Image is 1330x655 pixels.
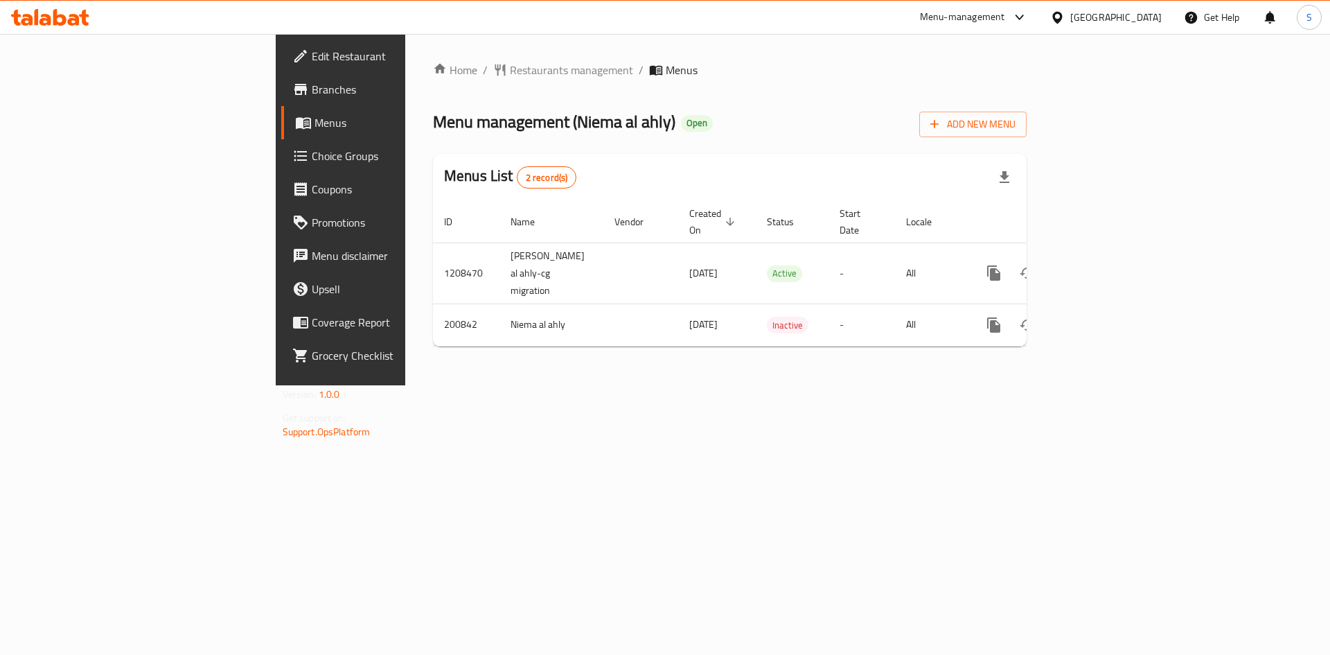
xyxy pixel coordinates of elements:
span: Coupons [312,181,487,198]
th: Actions [966,201,1121,243]
button: Change Status [1011,308,1044,342]
a: Coupons [281,173,498,206]
li: / [639,62,644,78]
span: Restaurants management [510,62,633,78]
span: S [1306,10,1312,25]
span: Created On [689,205,739,238]
div: Menu-management [920,9,1005,26]
a: Restaurants management [493,62,633,78]
a: Upsell [281,272,498,306]
span: Menus [666,62,698,78]
span: Menu disclaimer [312,247,487,264]
span: Branches [312,81,487,98]
a: Branches [281,73,498,106]
a: Promotions [281,206,498,239]
span: Promotions [312,214,487,231]
span: Start Date [840,205,878,238]
span: Grocery Checklist [312,347,487,364]
td: All [895,304,966,346]
div: Active [767,265,802,282]
div: Open [681,115,713,132]
nav: breadcrumb [433,62,1027,78]
table: enhanced table [433,201,1121,347]
span: Upsell [312,281,487,297]
td: - [828,304,895,346]
td: [PERSON_NAME] al ahly-cg migration [499,243,603,304]
td: All [895,243,966,304]
button: Add New Menu [919,112,1027,137]
span: Edit Restaurant [312,48,487,64]
span: Version: [283,385,317,403]
a: Menus [281,106,498,139]
span: Menu management ( Niema al ahly ) [433,106,675,137]
span: 2 record(s) [517,171,576,184]
span: [DATE] [689,315,718,333]
span: Coverage Report [312,314,487,331]
span: Open [681,117,713,129]
div: Export file [988,161,1021,194]
button: Change Status [1011,256,1044,290]
td: - [828,243,895,304]
span: Inactive [767,317,808,333]
span: [DATE] [689,264,718,282]
div: [GEOGRAPHIC_DATA] [1070,10,1162,25]
span: 1.0.0 [319,385,340,403]
span: Get support on: [283,409,346,427]
a: Edit Restaurant [281,40,498,73]
a: Coverage Report [281,306,498,339]
span: Locale [906,213,950,230]
a: Choice Groups [281,139,498,173]
span: ID [444,213,470,230]
a: Support.OpsPlatform [283,423,371,441]
span: Active [767,265,802,281]
span: Status [767,213,812,230]
div: Total records count [517,166,577,189]
h2: Menus List [444,166,576,189]
td: Niema al ahly [499,304,603,346]
span: Name [511,213,553,230]
button: more [977,308,1011,342]
a: Grocery Checklist [281,339,498,372]
a: Menu disclaimer [281,239,498,272]
span: Choice Groups [312,148,487,164]
span: Vendor [614,213,662,230]
span: Add New Menu [930,116,1016,133]
span: Menus [314,114,487,131]
button: more [977,256,1011,290]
